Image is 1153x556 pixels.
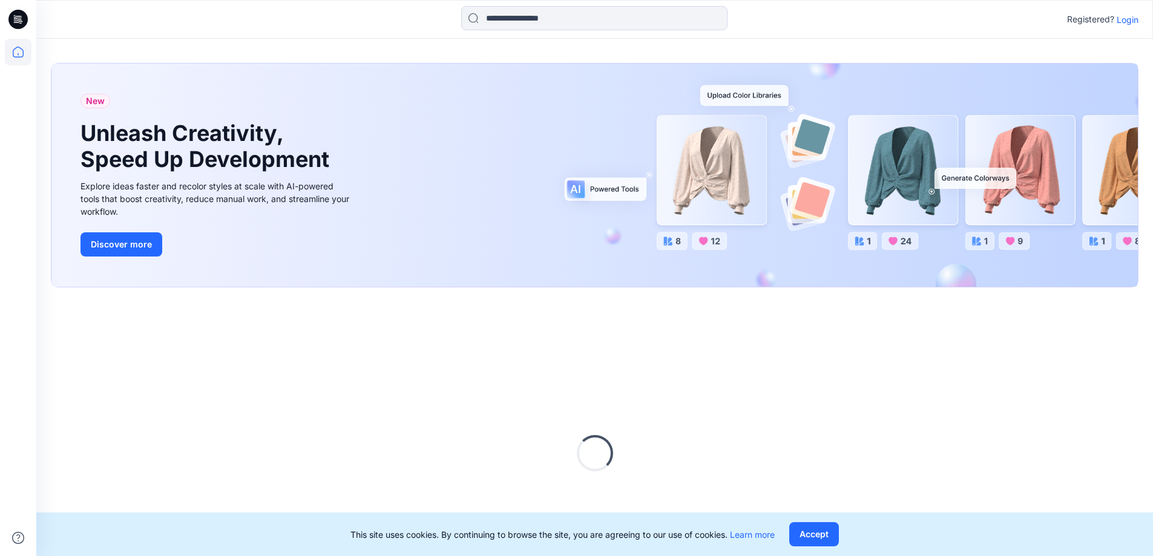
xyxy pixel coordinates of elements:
div: Explore ideas faster and recolor styles at scale with AI-powered tools that boost creativity, red... [80,180,353,218]
p: Login [1117,13,1138,26]
span: New [86,94,105,108]
a: Discover more [80,232,353,257]
p: Registered? [1067,12,1114,27]
button: Discover more [80,232,162,257]
a: Learn more [730,529,775,540]
button: Accept [789,522,839,546]
p: This site uses cookies. By continuing to browse the site, you are agreeing to our use of cookies. [350,528,775,541]
h1: Unleash Creativity, Speed Up Development [80,120,335,172]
